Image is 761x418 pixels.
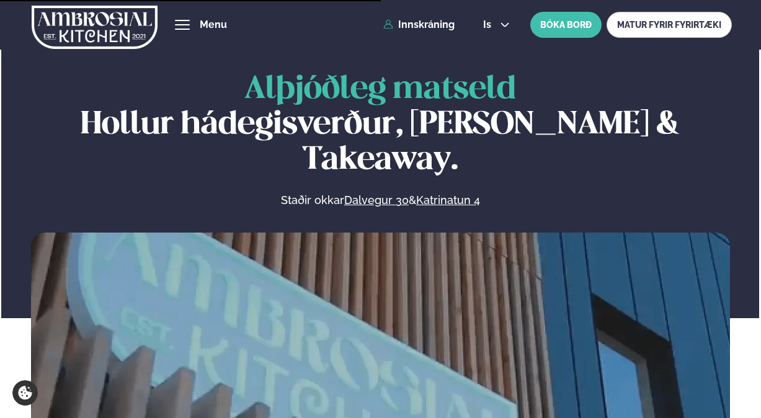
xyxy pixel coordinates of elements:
p: Staðir okkar & [146,193,615,208]
a: Cookie settings [12,380,38,406]
span: is [483,20,495,30]
h1: Hollur hádegisverður, [PERSON_NAME] & Takeaway. [31,73,730,178]
span: Alþjóðleg matseld [244,74,516,105]
a: Dalvegur 30 [344,193,409,208]
img: logo [32,2,157,53]
a: Innskráning [383,19,455,30]
a: Katrinatun 4 [416,193,480,208]
button: BÓKA BORÐ [530,12,602,38]
button: hamburger [175,17,190,32]
button: is [473,20,520,30]
a: MATUR FYRIR FYRIRTÆKI [607,12,732,38]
